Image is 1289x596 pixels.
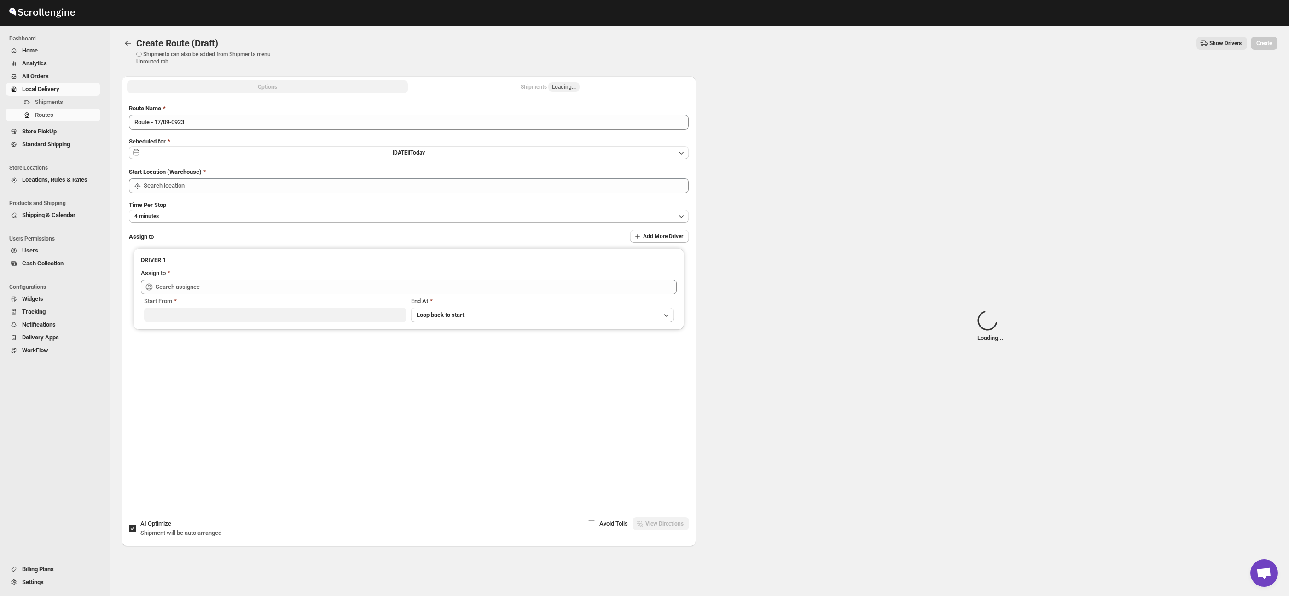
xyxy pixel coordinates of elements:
[393,149,410,156] span: [DATE] |
[6,576,100,589] button: Settings
[521,82,580,92] div: Shipments
[22,579,44,585] span: Settings
[22,128,57,135] span: Store PickUp
[6,70,100,83] button: All Orders
[6,209,100,222] button: Shipping & Calendar
[22,334,59,341] span: Delivery Apps
[22,260,64,267] span: Cash Collection
[136,38,218,49] span: Create Route (Draft)
[129,168,202,175] span: Start Location (Warehouse)
[122,37,134,50] button: Routes
[144,298,172,304] span: Start From
[9,200,104,207] span: Products and Shipping
[6,173,100,186] button: Locations, Rules & Rates
[35,98,63,105] span: Shipments
[134,212,159,220] span: 4 minutes
[129,115,689,130] input: Eg: Bengaluru Route
[140,520,171,527] span: AI Optimize
[22,212,75,218] span: Shipping & Calendar
[977,310,1004,343] div: Loading...
[6,563,100,576] button: Billing Plans
[411,308,674,322] button: Loop back to start
[129,138,166,145] span: Scheduled for
[6,318,100,331] button: Notifications
[156,280,677,294] input: Search assignee
[643,233,683,240] span: Add More Driver
[22,347,48,354] span: WorkFlow
[6,96,100,109] button: Shipments
[6,244,100,257] button: Users
[411,297,674,306] div: End At
[129,105,161,112] span: Route Name
[136,51,281,65] p: ⓘ Shipments can also be added from Shipments menu Unrouted tab
[122,97,696,444] div: All Route Options
[6,257,100,270] button: Cash Collection
[129,233,154,240] span: Assign to
[410,80,691,93] button: Selected Shipments
[417,311,464,318] span: Loop back to start
[22,566,54,573] span: Billing Plans
[410,149,425,156] span: Today
[144,178,689,193] input: Search location
[22,308,46,315] span: Tracking
[6,344,100,357] button: WorkFlow
[258,83,277,91] span: Options
[129,146,689,159] button: [DATE]|Today
[35,111,53,118] span: Routes
[22,295,43,302] span: Widgets
[6,44,100,57] button: Home
[9,164,104,172] span: Store Locations
[630,230,689,243] button: Add More Driver
[1209,40,1242,47] span: Show Drivers
[22,73,49,80] span: All Orders
[599,520,628,527] span: Avoid Tolls
[552,83,576,91] span: Loading...
[141,269,166,278] div: Assign to
[1196,37,1247,50] button: Show Drivers
[22,247,38,254] span: Users
[127,80,408,93] button: All Route Options
[129,201,166,208] span: Time Per Stop
[22,86,59,92] span: Local Delivery
[6,292,100,305] button: Widgets
[22,176,87,183] span: Locations, Rules & Rates
[140,529,221,536] span: Shipment will be auto arranged
[9,235,104,242] span: Users Permissions
[6,305,100,318] button: Tracking
[22,321,56,328] span: Notifications
[141,256,677,265] h3: DRIVER 1
[22,141,70,148] span: Standard Shipping
[1250,559,1278,587] div: Open chat
[129,210,689,223] button: 4 minutes
[6,331,100,344] button: Delivery Apps
[9,35,104,42] span: Dashboard
[22,60,47,67] span: Analytics
[22,47,38,54] span: Home
[9,283,104,291] span: Configurations
[6,109,100,121] button: Routes
[6,57,100,70] button: Analytics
